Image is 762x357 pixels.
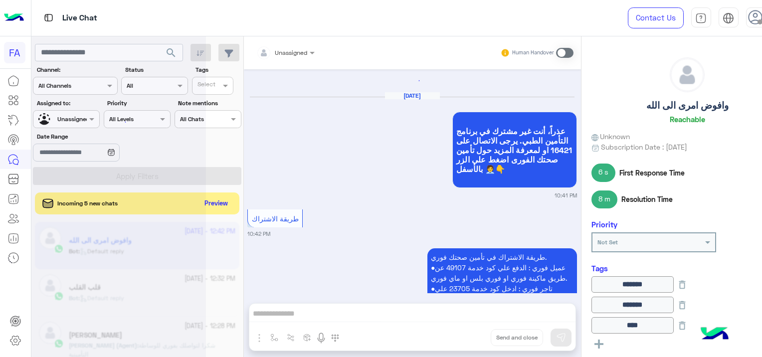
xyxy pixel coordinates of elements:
span: Resolution Time [621,194,673,204]
a: Contact Us [628,7,684,28]
div: loading... [250,72,574,89]
img: tab [695,12,707,24]
h6: [DATE] [385,92,440,99]
button: Preview [200,196,232,211]
span: Unassigned [275,49,307,56]
span: Subscription Date : [DATE] [601,142,687,152]
span: First Response Time [619,168,685,178]
button: Send and close [491,329,543,346]
div: FA [4,42,25,63]
h5: وافوض امرى الى الله [646,100,729,111]
p: 21/9/2025, 10:42 PM [427,248,577,308]
div: Select [196,80,215,91]
label: Note mentions [178,99,240,108]
img: tab [42,11,55,24]
span: 8 m [591,190,618,208]
h6: Priority [591,220,617,229]
label: Tags [195,65,240,74]
h6: Reachable [670,115,705,124]
img: tab [723,12,734,24]
a: tab [691,7,711,28]
small: Human Handover [512,49,554,57]
p: Live Chat [62,11,97,25]
span: Unknown [591,131,630,142]
small: 10:42 PM [247,230,270,238]
div: loading... [110,113,127,131]
small: 10:41 PM [555,191,577,199]
img: defaultAdmin.png [670,58,704,92]
img: hulul-logo.png [697,317,732,352]
span: 6 s [591,164,616,181]
span: عذراً، أنت غير مشترك في برنامج التأمين الطبي. يرجى الاتصال على 16421 او لمعرفة المزيد حول تأمين ص... [456,126,573,174]
img: Logo [4,7,24,28]
span: طريقة الاشتراك [252,214,299,223]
